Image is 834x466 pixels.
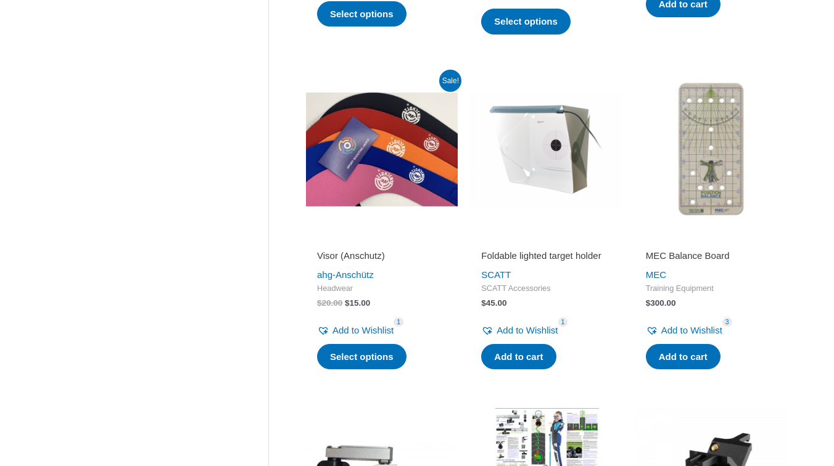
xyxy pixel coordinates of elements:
[306,73,458,225] img: Visor (Anschutz)
[646,344,720,370] a: Add to cart: “MEC Balance Board”
[646,250,775,262] h2: MEC Balance Board
[722,317,732,327] span: 3
[317,250,447,262] h2: Visor (Anschutz)
[558,317,568,327] span: 1
[317,250,447,266] a: Visor (Anschutz)
[497,325,558,335] span: Add to Wishlist
[317,232,447,247] iframe: Customer reviews powered by Trustpilot
[439,70,461,92] span: Sale!
[481,269,511,280] a: SCATT
[317,269,374,280] a: ahg-Anschütz
[661,325,722,335] span: Add to Wishlist
[345,298,350,308] span: $
[646,284,775,294] span: Training Equipment
[317,322,394,339] a: Add to Wishlist
[317,298,322,308] span: $
[394,317,403,327] span: 1
[481,232,611,247] iframe: Customer reviews powered by Trustpilot
[317,284,447,294] span: Headwear
[481,344,556,370] a: Add to cart: “Foldable lighted target holder”
[646,298,651,308] span: $
[646,232,775,247] iframe: Customer reviews powered by Trustpilot
[317,1,407,27] a: Select options for “Knobloch Filter Lens for Clip-on-system”
[481,9,571,35] a: Select options for “Visor (Sauer)”
[317,344,407,370] a: Select options for “Visor (Anschutz)”
[481,284,611,294] span: SCATT Accessories
[481,322,558,339] a: Add to Wishlist
[646,269,666,280] a: MEC
[481,250,611,262] h2: Foldable lighted target holder
[317,298,342,308] bdi: 20.00
[481,250,611,266] a: Foldable lighted target holder
[635,73,787,225] img: MEC Balance Board
[345,298,370,308] bdi: 15.00
[646,298,676,308] bdi: 300.00
[332,325,394,335] span: Add to Wishlist
[481,298,506,308] bdi: 45.00
[646,250,775,266] a: MEC Balance Board
[646,322,722,339] a: Add to Wishlist
[470,73,622,225] img: Foldable lighted target holder
[481,298,486,308] span: $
